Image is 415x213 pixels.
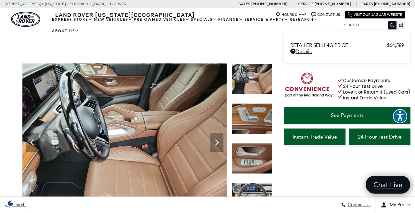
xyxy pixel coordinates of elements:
span: Parts [361,2,373,6]
input: Search [339,21,396,29]
span: Chat Live [370,180,406,189]
a: [STREET_ADDRESS] • [US_STATE][GEOGRAPHIC_DATA], CO 80905 [5,2,126,6]
div: Next [210,133,223,152]
a: land-rover [11,12,40,27]
a: [PHONE_NUMBER] [315,1,351,6]
a: [PHONE_NUMBER] [374,1,410,6]
img: Land Rover [11,12,40,27]
a: See Payments [284,107,410,124]
span: Sales [239,2,250,6]
span: $64,589 [387,42,404,48]
button: Open user profile menu [376,197,415,213]
a: [PHONE_NUMBER] [251,1,287,6]
span: 24 Hour Test Drive [358,134,402,140]
span: Retailer Selling Price [290,42,387,48]
a: Land Rover [US_STATE][GEOGRAPHIC_DATA] [51,11,199,18]
span: Service [298,2,313,6]
img: Used 2024 Black Mercedes-Benz GLE 450 image 10 [232,63,272,94]
span: Instant Trade Value [293,134,337,140]
nav: Main Navigation [51,14,339,37]
a: Hours & Map [276,12,307,17]
a: Finance [218,14,244,25]
a: Details [290,48,404,54]
a: About Us [51,25,80,37]
a: Retailer Selling Price $64,589 [290,42,404,48]
span: See Payments [331,112,364,118]
a: Visit Our Jaguar Website [348,12,402,17]
aside: Accessibility Help Desk [393,109,407,125]
a: Service & Parts [244,14,289,25]
button: Explore your accessibility options [393,109,407,123]
div: Privacy Settings [3,200,18,207]
a: Chat Live [366,176,410,194]
span: Land Rover [US_STATE][GEOGRAPHIC_DATA] [55,11,195,18]
a: Pre-Owned Vehicles [133,14,190,25]
img: Used 2024 Black Mercedes-Benz GLE 450 image 12 [232,143,272,174]
span: Contact Us [346,202,371,208]
a: 24 Hour Test Drive [349,129,410,145]
div: Previous [26,133,39,152]
a: Contact Us [311,12,340,17]
a: Instant Trade Value [284,129,346,145]
a: Specials [190,14,218,25]
img: Used 2024 Black Mercedes-Benz GLE 450 image 11 [232,103,272,134]
a: Research [289,14,319,25]
a: EXPRESS STORE [51,14,93,25]
a: New Vehicles [93,14,133,25]
span: My Profile [387,202,410,208]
